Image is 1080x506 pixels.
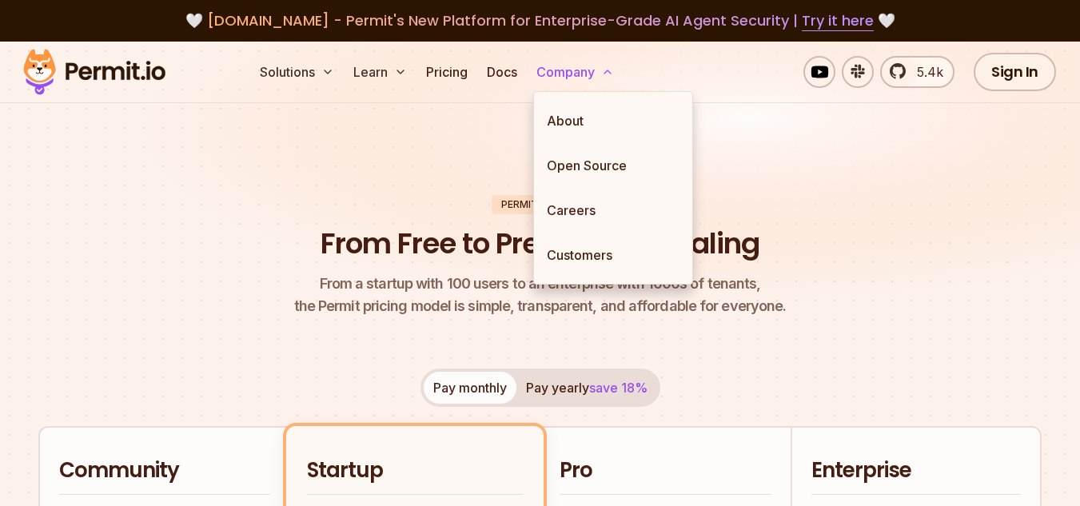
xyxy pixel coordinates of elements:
a: Pricing [420,56,474,88]
button: Learn [347,56,413,88]
p: the Permit pricing model is simple, transparent, and affordable for everyone. [294,273,787,317]
span: [DOMAIN_NAME] - Permit's New Platform for Enterprise-Grade AI Agent Security | [207,10,874,30]
a: Sign In [974,53,1056,91]
a: Customers [534,233,692,277]
a: Open Source [534,143,692,188]
h2: Enterprise [811,456,1021,485]
a: Docs [480,56,524,88]
a: 5.4k [880,56,954,88]
span: From a startup with 100 users to an enterprise with 1000s of tenants, [294,273,787,295]
button: Pay yearlysave 18% [516,372,657,404]
a: About [534,98,692,143]
a: Try it here [802,10,874,31]
button: Solutions [253,56,341,88]
span: save 18% [589,380,648,396]
span: 5.4k [907,62,943,82]
a: Careers [534,188,692,233]
h2: Pro [560,456,772,485]
h1: From Free to Predictable Scaling [321,224,759,264]
div: Permit Pricing [492,195,589,214]
h2: Startup [307,456,523,485]
button: Company [530,56,620,88]
img: Permit logo [16,45,173,99]
div: 🤍 🤍 [38,10,1042,32]
h2: Community [59,456,270,485]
